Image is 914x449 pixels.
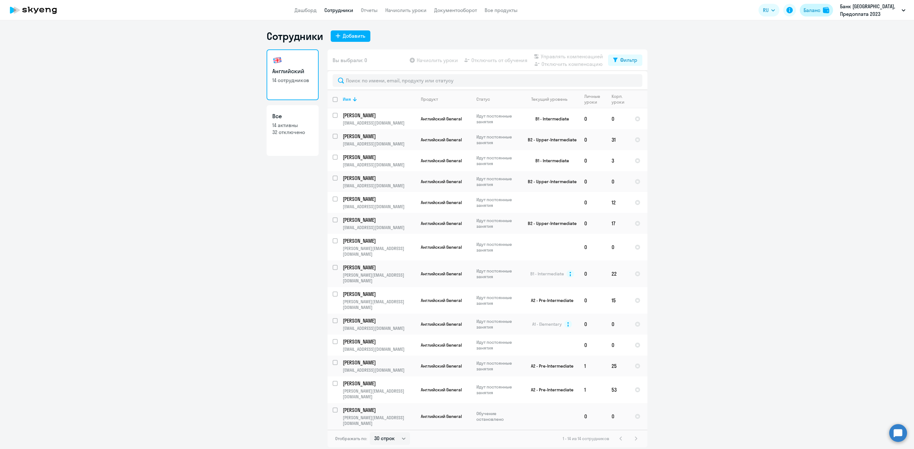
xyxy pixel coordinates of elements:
[343,225,415,230] p: [EMAIL_ADDRESS][DOMAIN_NAME]
[343,183,415,189] p: [EMAIL_ADDRESS][DOMAIN_NAME]
[476,96,490,102] div: Статус
[343,112,415,119] a: [PERSON_NAME]
[584,93,602,105] div: Личные уроки
[421,200,462,205] span: Английский General
[532,321,562,327] span: A1 - Elementary
[563,436,609,441] span: 1 - 14 из 14 сотрудников
[421,221,462,226] span: Английский General
[343,338,415,345] a: [PERSON_NAME]
[343,112,414,119] p: [PERSON_NAME]
[476,218,520,229] p: Идут постоянные занятия
[608,55,642,66] button: Фильтр
[421,96,438,102] div: Продукт
[579,314,606,335] td: 0
[606,260,630,287] td: 22
[421,158,462,164] span: Английский General
[272,122,313,129] p: 14 активны
[343,162,415,168] p: [EMAIL_ADDRESS][DOMAIN_NAME]
[800,4,833,16] button: Балансbalance
[530,271,564,277] span: B1 - Intermediate
[343,317,414,324] p: [PERSON_NAME]
[606,213,630,234] td: 17
[343,380,415,387] a: [PERSON_NAME]
[324,7,353,13] a: Сотрудники
[421,321,462,327] span: Английский General
[421,116,462,122] span: Английский General
[421,414,462,419] span: Английский General
[421,244,462,250] span: Английский General
[823,7,829,13] img: balance
[476,176,520,187] p: Идут постоянные занятия
[579,335,606,356] td: 0
[343,359,415,366] a: [PERSON_NAME]
[476,155,520,166] p: Идут постоянные занятия
[476,113,520,125] p: Идут постоянные занятия
[579,129,606,150] td: 0
[333,56,367,64] span: Вы выбрали: 0
[343,272,415,284] p: [PERSON_NAME][EMAIL_ADDRESS][DOMAIN_NAME]
[476,134,520,145] p: Идут постоянные занятия
[476,384,520,395] p: Идут постоянные занятия
[520,213,579,234] td: B2 - Upper-Intermediate
[343,32,365,40] div: Добавить
[434,7,477,13] a: Документооборот
[343,237,415,244] a: [PERSON_NAME]
[476,241,520,253] p: Идут постоянные занятия
[520,129,579,150] td: B2 - Upper-Intermediate
[343,317,415,324] a: [PERSON_NAME]
[579,108,606,129] td: 0
[476,268,520,279] p: Идут постоянные занятия
[579,260,606,287] td: 0
[606,192,630,213] td: 12
[295,7,317,13] a: Дашборд
[476,197,520,208] p: Идут постоянные занятия
[343,407,415,414] a: [PERSON_NAME]
[343,204,415,209] p: [EMAIL_ADDRESS][DOMAIN_NAME]
[606,314,630,335] td: 0
[343,141,415,147] p: [EMAIL_ADDRESS][DOMAIN_NAME]
[343,120,415,126] p: [EMAIL_ADDRESS][DOMAIN_NAME]
[343,154,415,161] a: [PERSON_NAME]
[331,30,370,42] button: Добавить
[476,96,520,102] div: Статус
[612,93,625,105] div: Корп. уроки
[520,150,579,171] td: B1 - Intermediate
[421,298,462,303] span: Английский General
[267,105,319,156] a: Все14 активны32 отключено
[343,196,415,202] a: [PERSON_NAME]
[272,77,313,84] p: 14 сотрудников
[343,133,415,140] a: [PERSON_NAME]
[343,346,415,352] p: [EMAIL_ADDRESS][DOMAIN_NAME]
[606,234,630,260] td: 0
[267,49,319,100] a: Английский14 сотрудников
[421,137,462,143] span: Английский General
[584,93,606,105] div: Личные уроки
[579,287,606,314] td: 0
[421,179,462,184] span: Английский General
[421,342,462,348] span: Английский General
[579,234,606,260] td: 0
[343,196,414,202] p: [PERSON_NAME]
[343,175,415,182] a: [PERSON_NAME]
[335,436,367,441] span: Отображать по:
[606,171,630,192] td: 0
[343,299,415,310] p: [PERSON_NAME][EMAIL_ADDRESS][DOMAIN_NAME]
[579,376,606,403] td: 1
[840,3,899,18] p: Банк [GEOGRAPHIC_DATA], Предоплата 2023
[476,295,520,306] p: Идут постоянные занятия
[343,325,415,331] p: [EMAIL_ADDRESS][DOMAIN_NAME]
[343,415,415,426] p: [PERSON_NAME][EMAIL_ADDRESS][DOMAIN_NAME]
[343,216,414,223] p: [PERSON_NAME]
[520,356,579,376] td: A2 - Pre-Intermediate
[606,335,630,356] td: 0
[606,376,630,403] td: 53
[272,129,313,136] p: 32 отключено
[421,271,462,277] span: Английский General
[343,367,415,373] p: [EMAIL_ADDRESS][DOMAIN_NAME]
[343,96,415,102] div: Имя
[837,3,909,18] button: Банк [GEOGRAPHIC_DATA], Предоплата 2023
[421,96,471,102] div: Продукт
[343,96,351,102] div: Имя
[343,380,414,387] p: [PERSON_NAME]
[763,6,769,14] span: RU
